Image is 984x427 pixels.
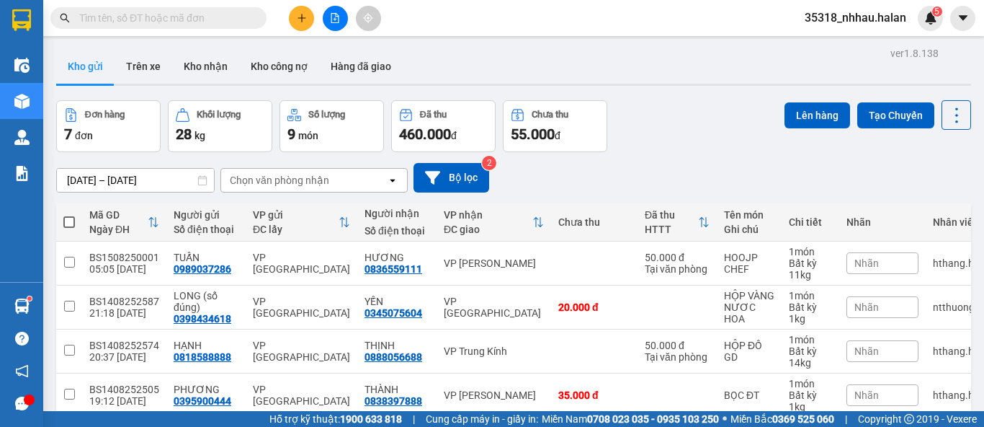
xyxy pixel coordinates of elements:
[323,6,348,31] button: file-add
[511,126,555,143] span: 55.000
[14,130,30,145] img: warehouse-icon
[174,384,238,395] div: PHƯƠNG
[168,100,272,152] button: Khối lượng28kg
[172,49,239,84] button: Kho nhận
[789,401,832,413] div: 1 kg
[176,126,192,143] span: 28
[15,332,29,345] span: question-circle
[89,224,148,235] div: Ngày ĐH
[789,313,832,325] div: 1 kg
[451,130,457,141] span: đ
[645,263,710,275] div: Tại văn phòng
[789,389,832,401] div: Bất kỳ
[82,203,166,242] th: Toggle SortBy
[793,9,918,27] span: 35318_nhhau.halan
[56,100,161,152] button: Đơn hàng7đơn
[723,416,727,422] span: ⚪️
[934,6,939,17] span: 5
[957,12,970,25] span: caret-down
[174,351,231,363] div: 0818588888
[253,384,350,407] div: VP [GEOGRAPHIC_DATA]
[14,299,30,314] img: warehouse-icon
[64,126,72,143] span: 7
[319,49,403,84] button: Hàng đã giao
[542,411,719,427] span: Miền Nam
[789,334,832,345] div: 1 món
[14,94,30,109] img: warehouse-icon
[789,246,832,257] div: 1 món
[89,252,159,263] div: BS1508250001
[14,58,30,73] img: warehouse-icon
[15,397,29,410] span: message
[287,126,295,143] span: 9
[558,389,630,401] div: 35.000 đ
[174,263,231,275] div: 0989037286
[57,169,214,192] input: Select a date range.
[399,126,451,143] span: 460.000
[246,203,357,242] th: Toggle SortBy
[772,413,834,425] strong: 0369 525 060
[724,340,774,363] div: HỘP ĐỒ GD
[854,257,879,269] span: Nhãn
[89,351,159,363] div: 20:37 [DATE]
[89,209,148,221] div: Mã GD
[27,296,32,301] sup: 1
[174,224,238,235] div: Số điện thoại
[75,130,93,141] span: đơn
[89,296,159,307] div: BS1408252587
[532,110,568,120] div: Chưa thu
[269,411,402,427] span: Hỗ trợ kỹ thuật:
[391,100,496,152] button: Đã thu460.000đ
[60,13,70,23] span: search
[854,301,879,313] span: Nhãn
[89,340,159,351] div: BS1408252574
[340,413,402,425] strong: 1900 633 818
[645,209,698,221] div: Đã thu
[308,110,345,120] div: Số lượng
[558,216,630,228] div: Chưa thu
[298,130,318,141] span: món
[444,209,532,221] div: VP nhận
[413,411,415,427] span: |
[724,224,774,235] div: Ghi chú
[89,263,159,275] div: 05:05 [DATE]
[932,6,942,17] sup: 5
[174,252,238,263] div: TUẤN
[253,209,339,221] div: VP gửi
[174,290,238,313] div: LONG (số đúng)
[15,364,29,378] span: notification
[89,384,159,395] div: BS1408252505
[174,340,238,351] div: HẠNH
[846,216,918,228] div: Nhãn
[444,257,544,269] div: VP [PERSON_NAME]
[356,6,381,31] button: aim
[854,389,879,401] span: Nhãn
[558,301,630,313] div: 20.000 đ
[289,6,314,31] button: plus
[194,130,205,141] span: kg
[239,49,319,84] button: Kho công nợ
[364,208,429,219] div: Người nhận
[364,340,429,351] div: THỊNH
[12,9,31,31] img: logo-vxr
[789,290,832,301] div: 1 món
[854,345,879,357] span: Nhãn
[364,225,429,237] div: Số điện thoại
[426,411,538,427] span: Cung cấp máy in - giấy in:
[253,340,350,363] div: VP [GEOGRAPHIC_DATA]
[645,351,710,363] div: Tại văn phòng
[89,307,159,319] div: 21:18 [DATE]
[420,110,447,120] div: Đã thu
[645,252,710,263] div: 50.000 đ
[555,130,560,141] span: đ
[230,173,329,188] div: Chọn văn phòng nhận
[724,389,774,401] div: BỌC ĐT
[364,263,422,275] div: 0836559111
[950,6,975,31] button: caret-down
[482,156,496,170] sup: 2
[437,203,551,242] th: Toggle SortBy
[890,45,939,61] div: ver 1.8.138
[587,413,719,425] strong: 0708 023 035 - 0935 103 250
[363,13,373,23] span: aim
[364,384,429,395] div: THÀNH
